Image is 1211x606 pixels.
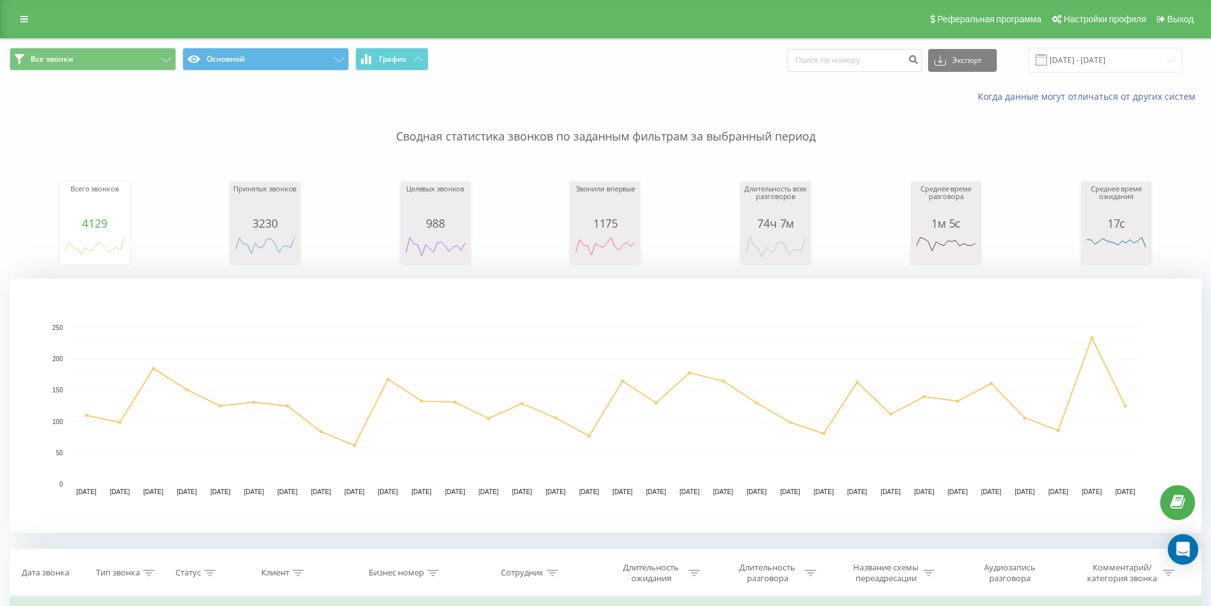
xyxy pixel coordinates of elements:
text: [DATE] [579,488,599,495]
text: 100 [52,418,63,425]
div: Принятых звонков [233,185,297,217]
text: [DATE] [512,488,532,495]
span: Все звонки [31,54,73,64]
text: [DATE] [177,488,197,495]
text: [DATE] [210,488,231,495]
text: [DATE] [1015,488,1035,495]
div: Длительность разговора [734,562,802,584]
text: [DATE] [311,488,331,495]
div: Среднее время разговора [914,185,978,217]
div: Статус [175,568,201,579]
a: Когда данные могут отличаться от других систем [978,90,1201,102]
div: 17с [1084,217,1148,230]
text: [DATE] [1082,488,1102,495]
div: 988 [404,217,467,230]
svg: A chart. [573,230,637,268]
svg: A chart. [10,279,1201,533]
text: [DATE] [479,488,499,495]
div: Клиент [261,568,289,579]
svg: A chart. [1084,230,1148,268]
span: Настройки профиля [1064,14,1146,24]
text: [DATE] [982,488,1002,495]
text: [DATE] [277,488,298,495]
div: Целевых звонков [404,185,467,217]
text: [DATE] [445,488,465,495]
button: Все звонки [10,48,176,71]
svg: A chart. [914,230,978,268]
text: [DATE] [144,488,164,495]
text: 0 [59,481,63,488]
div: Длительность всех разговоров [744,185,807,217]
div: Длительность ожидания [617,562,685,584]
button: Экспорт [928,49,997,72]
div: Тип звонка [96,568,140,579]
text: [DATE] [345,488,365,495]
text: [DATE] [1115,488,1135,495]
text: 200 [52,355,63,362]
span: Реферальная программа [937,14,1041,24]
div: Open Intercom Messenger [1168,534,1198,565]
text: [DATE] [378,488,399,495]
div: Звонили впервые [573,185,637,217]
svg: A chart. [404,230,467,268]
text: [DATE] [244,488,264,495]
div: Всего звонков [63,185,127,217]
text: [DATE] [680,488,700,495]
text: [DATE] [545,488,566,495]
text: [DATE] [746,488,767,495]
div: 1175 [573,217,637,230]
div: 4129 [63,217,127,230]
text: [DATE] [110,488,130,495]
text: [DATE] [411,488,432,495]
text: 250 [52,324,63,331]
svg: A chart. [744,230,807,268]
text: [DATE] [713,488,734,495]
text: [DATE] [914,488,934,495]
text: 150 [52,387,63,394]
text: [DATE] [880,488,901,495]
div: Дата звонка [22,568,69,579]
button: Основной [182,48,349,71]
svg: A chart. [63,230,127,268]
p: Сводная статистика звонков по заданным фильтрам за выбранный период [10,103,1201,145]
div: 3230 [233,217,297,230]
div: Название схемы переадресации [852,562,920,584]
span: Выход [1167,14,1194,24]
text: [DATE] [814,488,834,495]
text: [DATE] [613,488,633,495]
text: [DATE] [646,488,666,495]
text: [DATE] [780,488,800,495]
input: Поиск по номеру [787,49,922,72]
div: Среднее время ожидания [1084,185,1148,217]
text: 50 [56,450,64,457]
text: [DATE] [1048,488,1069,495]
text: [DATE] [847,488,868,495]
div: Сотрудник [501,568,544,579]
div: 74ч 7м [744,217,807,230]
text: [DATE] [76,488,97,495]
div: Комментарий/категория звонка [1085,562,1160,584]
div: 1м 5с [914,217,978,230]
span: График [379,55,407,64]
div: Аудиозапись разговора [968,562,1051,584]
div: Бизнес номер [369,568,424,579]
button: График [355,48,428,71]
svg: A chart. [233,230,297,268]
text: [DATE] [948,488,968,495]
